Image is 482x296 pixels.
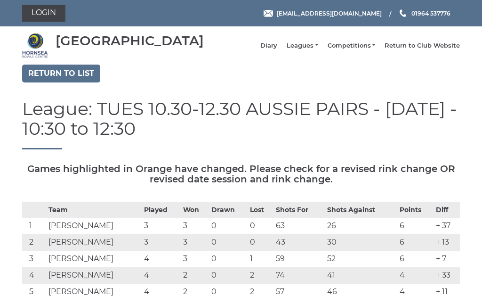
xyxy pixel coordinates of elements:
[325,267,397,283] td: 41
[411,9,450,16] span: 01964 537776
[22,99,460,149] h1: League: TUES 10.30-12.30 AUSSIE PAIRS - [DATE] - 10:30 to 12:30
[273,250,325,267] td: 59
[434,234,460,250] td: + 13
[142,267,180,283] td: 4
[46,217,142,234] td: [PERSON_NAME]
[273,234,325,250] td: 43
[181,250,209,267] td: 3
[46,202,142,217] th: Team
[434,217,460,234] td: + 37
[142,217,180,234] td: 3
[22,250,46,267] td: 3
[248,234,273,250] td: 0
[22,5,65,22] a: Login
[325,234,397,250] td: 30
[209,267,248,283] td: 0
[46,234,142,250] td: [PERSON_NAME]
[22,164,460,184] h5: Games highlighted in Orange have changed. Please check for a revised rink change OR revised date ...
[385,41,460,50] a: Return to Club Website
[142,234,180,250] td: 3
[325,202,397,217] th: Shots Against
[434,267,460,283] td: + 33
[397,267,434,283] td: 4
[181,234,209,250] td: 3
[248,250,273,267] td: 1
[434,250,460,267] td: + 7
[398,9,450,18] a: Phone us 01964 537776
[46,267,142,283] td: [PERSON_NAME]
[22,234,46,250] td: 2
[209,217,248,234] td: 0
[273,202,325,217] th: Shots For
[273,217,325,234] td: 63
[248,217,273,234] td: 0
[325,217,397,234] td: 26
[400,9,406,17] img: Phone us
[22,217,46,234] td: 1
[397,202,434,217] th: Points
[22,33,48,58] img: Hornsea Bowls Centre
[328,41,375,50] a: Competitions
[264,10,273,17] img: Email
[209,202,248,217] th: Drawn
[142,250,180,267] td: 4
[181,217,209,234] td: 3
[22,65,100,82] a: Return to list
[264,9,382,18] a: Email [EMAIL_ADDRESS][DOMAIN_NAME]
[46,250,142,267] td: [PERSON_NAME]
[22,267,46,283] td: 4
[434,202,460,217] th: Diff
[325,250,397,267] td: 52
[209,234,248,250] td: 0
[260,41,277,50] a: Diary
[287,41,318,50] a: Leagues
[277,9,382,16] span: [EMAIL_ADDRESS][DOMAIN_NAME]
[397,250,434,267] td: 6
[181,202,209,217] th: Won
[397,234,434,250] td: 6
[181,267,209,283] td: 2
[142,202,180,217] th: Played
[248,202,273,217] th: Lost
[273,267,325,283] td: 74
[248,267,273,283] td: 2
[397,217,434,234] td: 6
[56,33,204,48] div: [GEOGRAPHIC_DATA]
[209,250,248,267] td: 0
